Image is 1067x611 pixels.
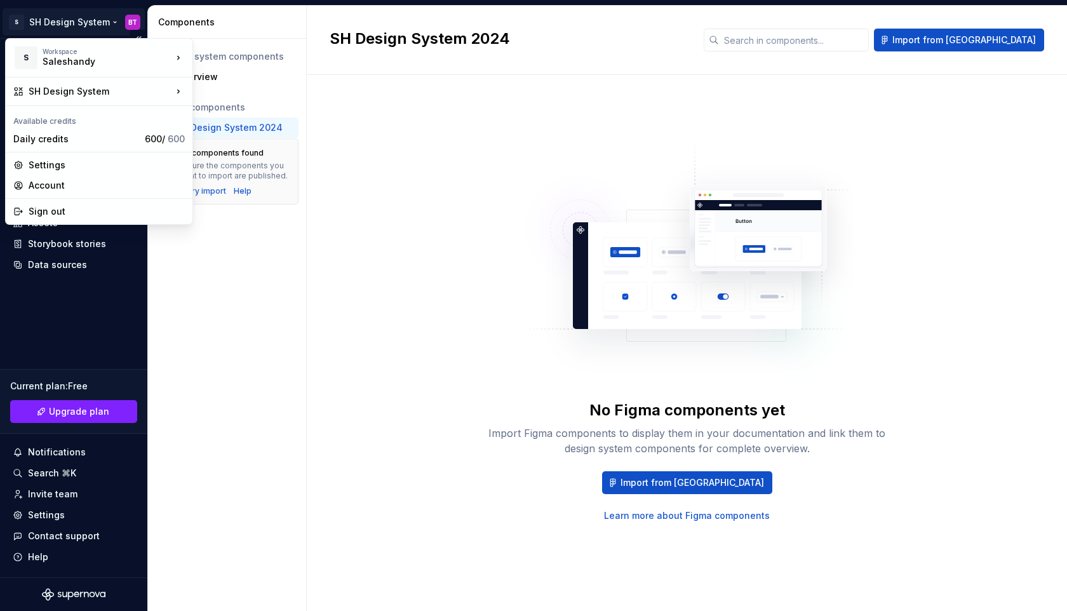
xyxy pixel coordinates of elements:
div: Daily credits [13,133,140,145]
div: Account [29,179,185,192]
span: 600 [168,133,185,144]
div: SH Design System [29,85,172,98]
div: Settings [29,159,185,171]
div: Saleshandy [43,55,151,68]
div: Sign out [29,205,185,218]
div: Available credits [8,109,190,129]
span: 600 / [145,133,185,144]
div: S [15,46,37,69]
div: Workspace [43,48,172,55]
